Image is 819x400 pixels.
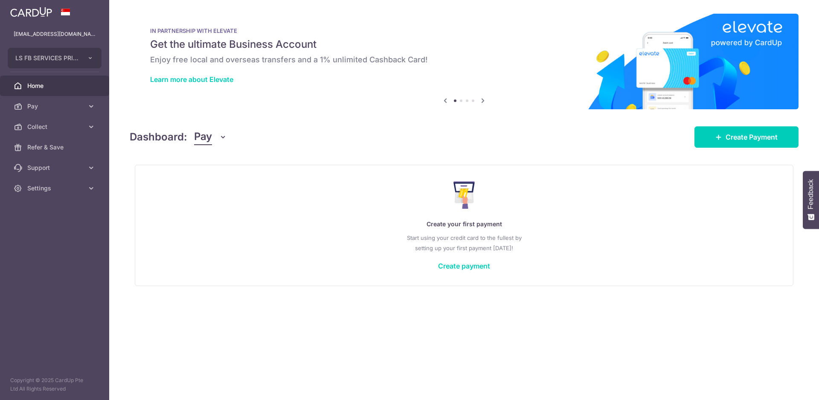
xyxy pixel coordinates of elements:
span: Feedback [807,179,815,209]
h4: Dashboard: [130,129,187,145]
p: Start using your credit card to the fullest by setting up your first payment [DATE]! [152,233,776,253]
p: IN PARTNERSHIP WITH ELEVATE [150,27,778,34]
span: Home [27,82,84,90]
span: Pay [27,102,84,111]
span: Support [27,164,84,172]
span: Settings [27,184,84,193]
span: Refer & Save [27,143,84,152]
img: Renovation banner [130,14,799,109]
h6: Enjoy free local and overseas transfers and a 1% unlimited Cashback Card! [150,55,778,65]
span: Collect [27,123,84,131]
span: Pay [194,129,212,145]
p: [EMAIL_ADDRESS][DOMAIN_NAME] [14,30,96,38]
span: LS FB SERVICES PRIVATE LIMITED [15,54,78,62]
img: CardUp [10,7,52,17]
span: Create Payment [726,132,778,142]
img: Make Payment [453,181,475,209]
button: LS FB SERVICES PRIVATE LIMITED [8,48,102,68]
a: Create Payment [694,126,799,148]
h5: Get the ultimate Business Account [150,38,778,51]
button: Feedback - Show survey [803,171,819,229]
a: Create payment [438,262,490,270]
button: Pay [194,129,227,145]
p: Create your first payment [152,219,776,229]
a: Learn more about Elevate [150,75,233,84]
